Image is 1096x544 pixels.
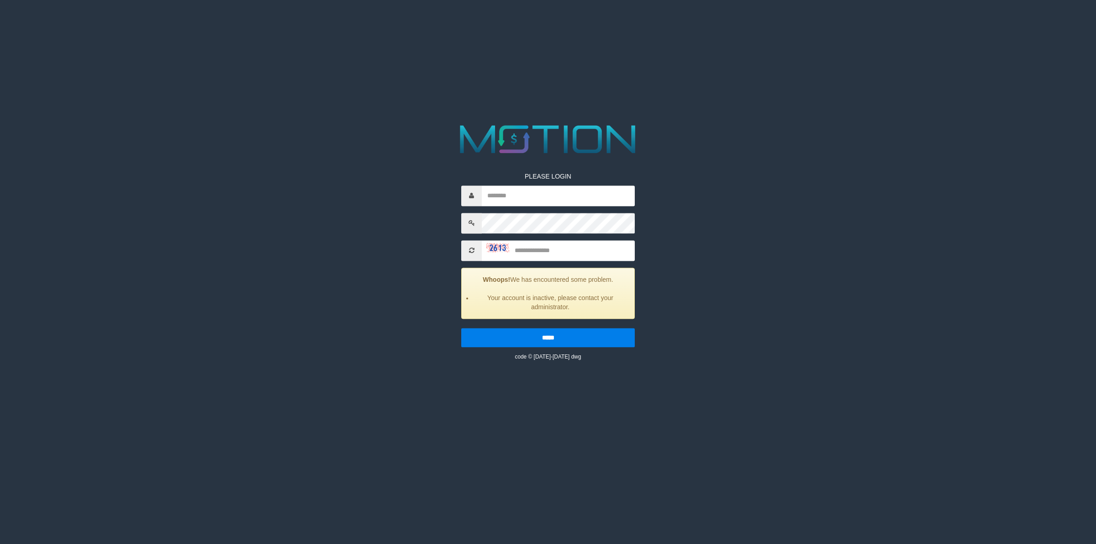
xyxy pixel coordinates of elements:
li: Your account is inactive, please contact your administrator. [473,293,627,312]
strong: Whoops! [483,276,510,283]
p: PLEASE LOGIN [461,172,635,181]
small: code © [DATE]-[DATE] dwg [515,354,581,360]
div: We has encountered some problem. [461,268,635,319]
img: captcha [486,243,509,252]
img: MOTION_logo.png [452,120,644,158]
